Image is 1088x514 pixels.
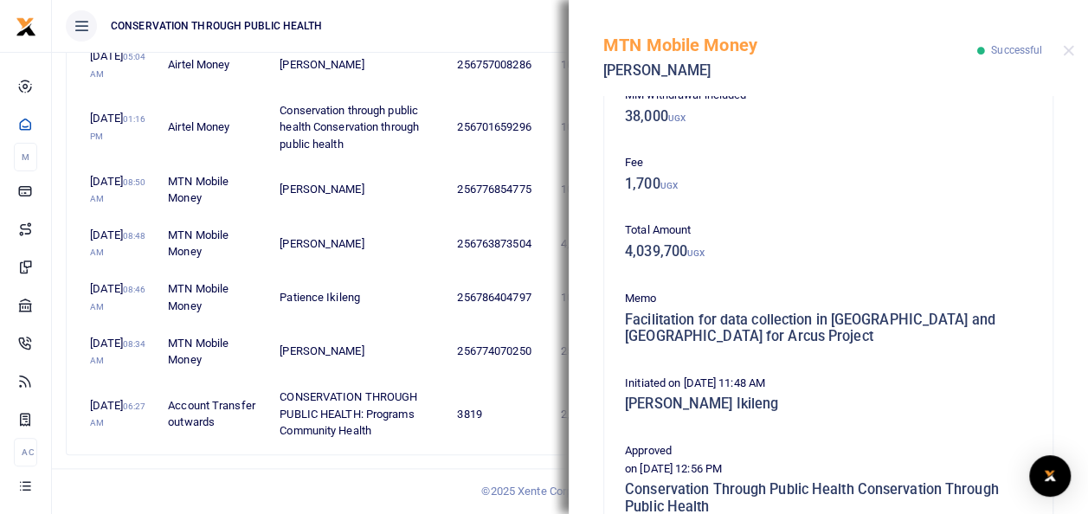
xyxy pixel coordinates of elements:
[104,18,329,34] span: CONSERVATION THROUGH PUBLIC HEALTH
[14,438,37,466] li: Ac
[158,217,270,271] td: MTN Mobile Money
[158,271,270,324] td: MTN Mobile Money
[550,324,636,378] td: 256,325
[603,62,977,80] h5: [PERSON_NAME]
[80,217,158,271] td: [DATE]
[16,19,36,32] a: logo-small logo-large logo-large
[625,243,1032,260] h5: 4,039,700
[550,217,636,271] td: 4,039,700
[447,38,550,92] td: 256757008286
[270,324,447,378] td: [PERSON_NAME]
[625,442,1032,460] p: Approved
[447,92,550,163] td: 256701659296
[1029,455,1071,497] div: Open Intercom Messenger
[90,52,145,79] small: 05:04 AM
[90,285,145,312] small: 08:46 AM
[14,143,37,171] li: M
[550,163,636,216] td: 103,525
[80,38,158,92] td: [DATE]
[16,16,36,37] img: logo-small
[550,271,636,324] td: 103,525
[270,379,447,449] td: CONSERVATION THROUGH PUBLIC HEALTH: Programs Community Health
[625,460,1032,479] p: on [DATE] 12:56 PM
[668,113,686,123] small: UGX
[625,290,1032,308] p: Memo
[270,217,447,271] td: [PERSON_NAME]
[660,181,678,190] small: UGX
[158,92,270,163] td: Airtel Money
[270,38,447,92] td: [PERSON_NAME]
[550,379,636,449] td: 2,000,000
[80,324,158,378] td: [DATE]
[447,324,550,378] td: 256774070250
[625,222,1032,240] p: Total Amount
[90,114,145,141] small: 01:16 PM
[158,379,270,449] td: Account Transfer outwards
[625,108,1032,125] h5: 38,000
[1063,45,1074,56] button: Close
[80,92,158,163] td: [DATE]
[447,271,550,324] td: 256786404797
[270,271,447,324] td: Patience Ikileng
[625,312,1032,345] h5: Facilitation for data collection in [GEOGRAPHIC_DATA] and [GEOGRAPHIC_DATA] for Arcus Project
[625,154,1032,172] p: Fee
[550,92,636,163] td: 103,525
[625,87,1032,105] p: MM withdrawal included
[447,163,550,216] td: 256776854775
[625,395,1032,413] h5: [PERSON_NAME] Ikileng
[447,217,550,271] td: 256763873504
[158,38,270,92] td: Airtel Money
[687,248,705,258] small: UGX
[80,163,158,216] td: [DATE]
[550,38,636,92] td: 103,525
[603,35,977,55] h5: MTN Mobile Money
[158,324,270,378] td: MTN Mobile Money
[991,44,1042,56] span: Successful
[270,163,447,216] td: [PERSON_NAME]
[625,176,1032,193] h5: 1,700
[80,271,158,324] td: [DATE]
[447,379,550,449] td: 3819
[625,375,1032,393] p: Initiated on [DATE] 11:48 AM
[158,163,270,216] td: MTN Mobile Money
[80,379,158,449] td: [DATE]
[270,92,447,163] td: Conservation through public health Conservation through public health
